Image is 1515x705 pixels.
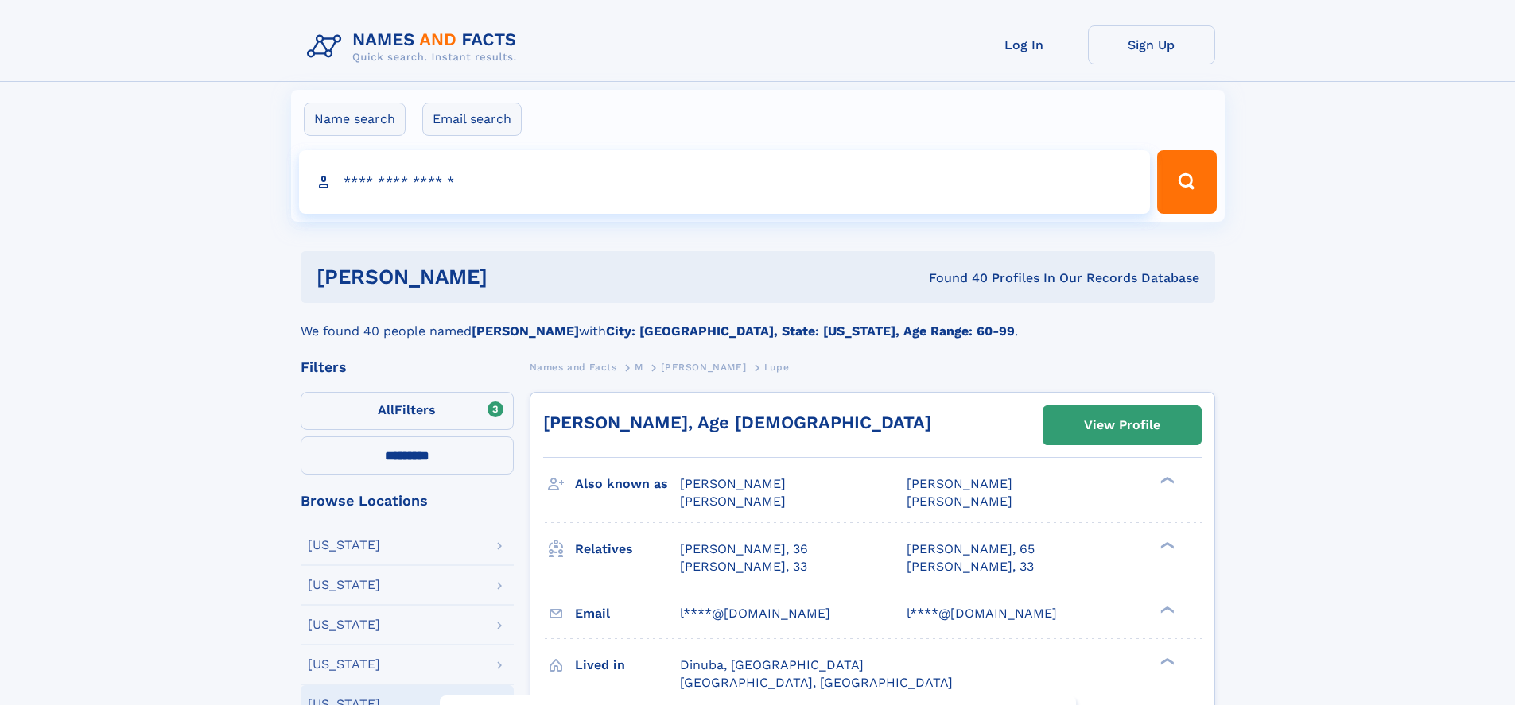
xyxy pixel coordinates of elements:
[472,323,579,339] b: [PERSON_NAME]
[543,413,931,432] a: [PERSON_NAME], Age [DEMOGRAPHIC_DATA]
[680,657,864,672] span: Dinuba, [GEOGRAPHIC_DATA]
[530,357,617,377] a: Names and Facts
[301,25,530,68] img: Logo Names and Facts
[606,323,1015,339] b: City: [GEOGRAPHIC_DATA], State: [US_STATE], Age Range: 60-99
[907,494,1012,509] span: [PERSON_NAME]
[708,269,1199,287] div: Found 40 Profiles In Our Records Database
[1084,407,1160,444] div: View Profile
[907,558,1034,575] a: [PERSON_NAME], 33
[378,402,394,417] span: All
[422,103,522,136] label: Email search
[575,600,680,627] h3: Email
[680,494,786,509] span: [PERSON_NAME]
[301,303,1215,341] div: We found 40 people named with .
[1157,150,1216,214] button: Search Button
[308,539,380,552] div: [US_STATE]
[1043,406,1201,444] a: View Profile
[635,362,643,373] span: M
[304,103,406,136] label: Name search
[575,536,680,563] h3: Relatives
[1156,656,1175,666] div: ❯
[680,476,786,491] span: [PERSON_NAME]
[299,150,1151,214] input: search input
[907,540,1035,558] a: [PERSON_NAME], 65
[301,494,514,508] div: Browse Locations
[635,357,643,377] a: M
[575,652,680,679] h3: Lived in
[301,360,514,374] div: Filters
[961,25,1088,64] a: Log In
[308,658,380,671] div: [US_STATE]
[1156,604,1175,614] div: ❯
[1088,25,1215,64] a: Sign Up
[575,471,680,498] h3: Also known as
[680,540,808,558] a: [PERSON_NAME], 36
[1156,475,1175,486] div: ❯
[308,618,380,631] div: [US_STATE]
[680,675,953,690] span: [GEOGRAPHIC_DATA], [GEOGRAPHIC_DATA]
[1156,540,1175,550] div: ❯
[317,267,709,287] h1: [PERSON_NAME]
[764,362,789,373] span: Lupe
[661,362,746,373] span: [PERSON_NAME]
[907,476,1012,491] span: [PERSON_NAME]
[680,558,807,575] a: [PERSON_NAME], 33
[301,392,514,430] label: Filters
[661,357,746,377] a: [PERSON_NAME]
[308,579,380,591] div: [US_STATE]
